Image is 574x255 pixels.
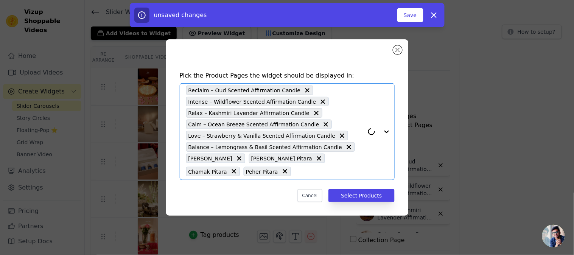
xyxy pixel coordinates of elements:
[188,120,319,129] span: Calm – Ocean Breeze Scented Affirmation Candle
[251,154,312,163] span: [PERSON_NAME] Pitara
[188,143,342,151] span: Balance – Lemongrass & Basil Scented Affirmation Candle
[180,71,395,80] h4: Pick the Product Pages the widget should be displayed in:
[188,86,301,95] span: Reclaim – Oud Scented Affirmation Candle
[188,97,316,106] span: Intense – Wildflower Scented Affirmation Candle
[542,225,565,247] div: Open chat
[246,167,278,176] span: Peher Pitara
[297,189,323,202] button: Cancel
[188,154,232,163] span: [PERSON_NAME]
[188,109,310,117] span: Relax – Kashmiri Lavender Affirmation Candle
[393,45,402,54] button: Close modal
[397,8,423,22] button: Save
[188,167,227,176] span: Chamak Pitara
[188,131,336,140] span: Love – Strawberry & Vanilla Scented Affirmation Candle
[154,11,207,19] span: unsaved changes
[328,189,394,202] button: Select Products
